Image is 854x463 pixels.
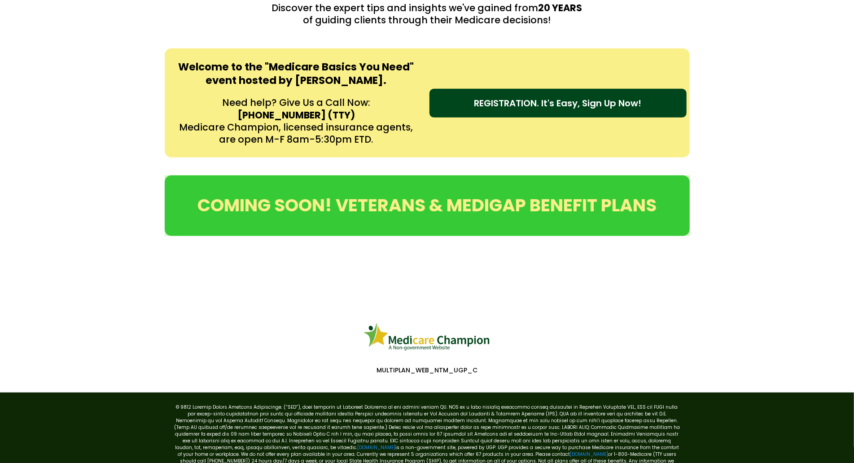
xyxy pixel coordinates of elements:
[429,89,687,118] a: REGISTRATION. It's Easy, Sign Up Now!
[177,96,416,109] p: Need help? Give Us a Call Now:
[169,366,685,374] p: MULTIPLAN_WEB_NTM_UGP_C
[237,109,355,122] strong: [PHONE_NUMBER] (TTY)
[179,60,414,87] strong: Welcome to the "Medicare Basics You Need" event hosted by [PERSON_NAME].
[167,14,688,26] p: of guiding clients through their Medicare decisions!
[197,193,657,218] span: COMING SOON! VETERANS & MEDIGAP BENEFIT PLANS
[177,121,416,146] p: Medicare Champion, licensed insurance agents, are open M-F 8am-5:30pm ETD.
[539,1,582,14] strong: 20 YEARS
[474,96,642,110] span: REGISTRATION. It's Easy, Sign Up Now!
[167,2,688,14] p: Discover the expert tips and insights we've gained from
[570,451,608,458] a: [DOMAIN_NAME]
[357,444,395,451] a: [DOMAIN_NAME]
